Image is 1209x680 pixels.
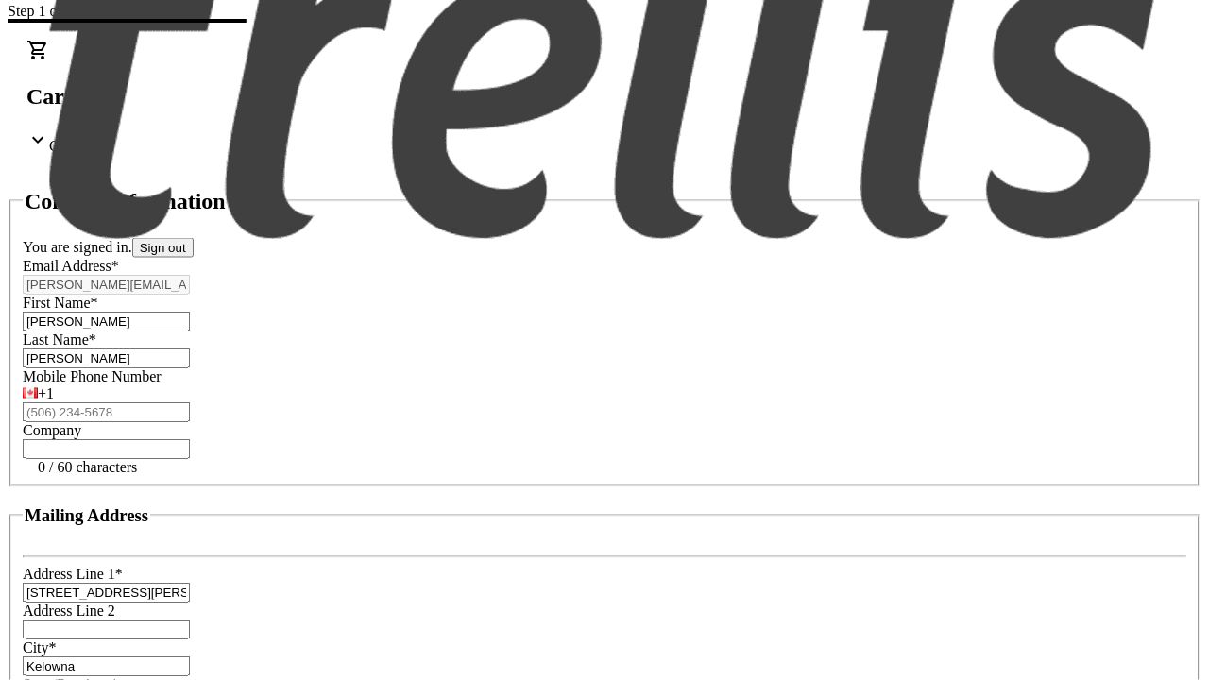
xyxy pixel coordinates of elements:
label: Company [23,422,81,438]
label: Mobile Phone Number [23,368,162,384]
label: City* [23,639,57,655]
tr-character-limit: 0 / 60 characters [38,459,137,475]
label: Address Line 1* [23,566,123,582]
label: Address Line 2 [23,603,115,619]
h3: Mailing Address [25,505,148,526]
input: City [23,656,190,676]
input: Address [23,583,190,603]
input: (506) 234-5678 [23,402,190,422]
